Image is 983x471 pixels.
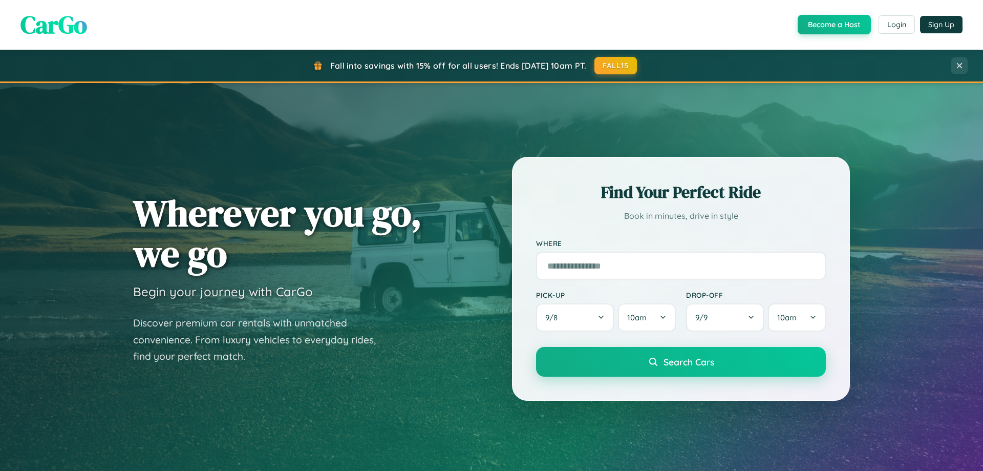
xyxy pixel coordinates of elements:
[768,303,826,332] button: 10am
[695,313,713,322] span: 9 / 9
[618,303,676,332] button: 10am
[920,16,963,33] button: Sign Up
[627,313,647,322] span: 10am
[536,239,826,248] label: Where
[777,313,797,322] span: 10am
[879,15,915,34] button: Login
[133,193,422,274] h1: Wherever you go, we go
[536,347,826,377] button: Search Cars
[686,291,826,299] label: Drop-off
[20,8,87,42] span: CarGo
[133,315,389,365] p: Discover premium car rentals with unmatched convenience. From luxury vehicles to everyday rides, ...
[536,303,614,332] button: 9/8
[664,356,714,367] span: Search Cars
[536,291,676,299] label: Pick-up
[133,284,313,299] h3: Begin your journey with CarGo
[594,57,637,74] button: FALL15
[330,60,587,71] span: Fall into savings with 15% off for all users! Ends [DATE] 10am PT.
[798,15,871,34] button: Become a Host
[536,181,826,203] h2: Find Your Perfect Ride
[686,303,764,332] button: 9/9
[536,209,826,223] p: Book in minutes, drive in style
[545,313,563,322] span: 9 / 8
